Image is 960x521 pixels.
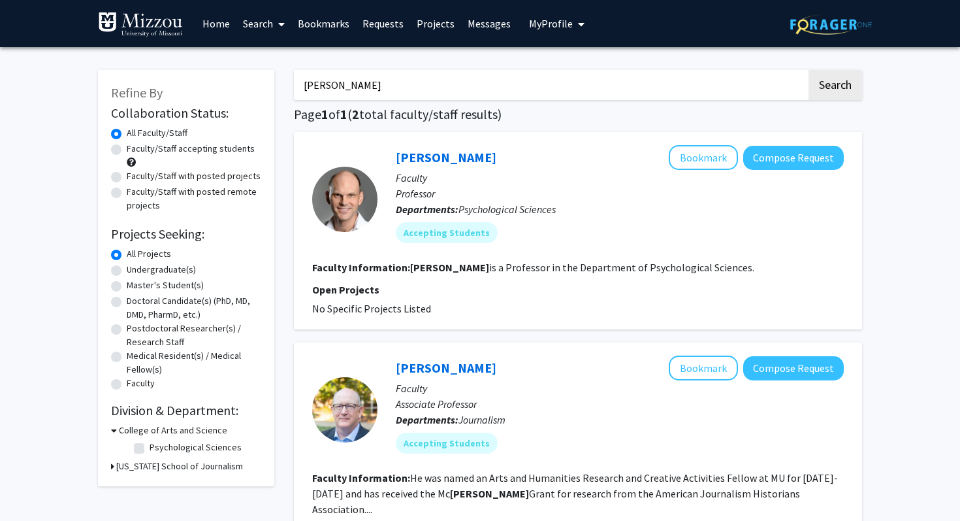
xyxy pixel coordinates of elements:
[743,356,844,380] button: Compose Request to Keith Greenwood
[396,396,844,412] p: Associate Professor
[458,413,505,426] span: Journalism
[321,106,328,122] span: 1
[127,349,261,377] label: Medical Resident(s) / Medical Fellow(s)
[458,203,556,216] span: Psychological Sciences
[396,360,496,376] a: [PERSON_NAME]
[127,169,261,183] label: Faculty/Staff with posted projects
[312,471,410,484] b: Faculty Information:
[196,1,236,46] a: Home
[410,261,754,274] fg-read-more: is a Professor in the Department of Psychological Sciences.
[127,142,255,156] label: Faculty/Staff accepting students
[790,14,872,35] img: ForagerOne Logo
[808,70,862,100] button: Search
[111,226,261,242] h2: Projects Seeking:
[127,294,261,322] label: Doctoral Candidate(s) (PhD, MD, DMD, PharmD, etc.)
[312,261,410,274] b: Faculty Information:
[116,460,243,473] h3: [US_STATE] School of Journalism
[396,413,458,426] b: Departments:
[356,1,410,46] a: Requests
[127,185,261,212] label: Faculty/Staff with posted remote projects
[743,146,844,170] button: Compose Request to John Kerns
[396,186,844,201] p: Professor
[529,17,573,30] span: My Profile
[119,424,227,437] h3: College of Arts and Science
[450,487,529,500] b: [PERSON_NAME]
[294,70,807,100] input: Search Keywords
[127,278,204,292] label: Master's Student(s)
[669,145,738,170] button: Add John Kerns to Bookmarks
[111,403,261,418] h2: Division & Department:
[396,170,844,186] p: Faculty
[461,1,517,46] a: Messages
[669,356,738,380] button: Add Keith Greenwood to Bookmarks
[127,247,171,261] label: All Projects
[127,377,155,390] label: Faculty
[410,1,461,46] a: Projects
[127,322,261,349] label: Postdoctoral Researcher(s) / Research Staff
[111,105,261,121] h2: Collaboration Status:
[98,12,183,38] img: University of Missouri Logo
[236,1,291,46] a: Search
[396,149,496,165] a: [PERSON_NAME]
[312,471,838,516] fg-read-more: He was named an Arts and Humanities Research and Creative Activities Fellow at MU for [DATE]-[DAT...
[396,203,458,216] b: Departments:
[396,222,498,243] mat-chip: Accepting Students
[396,380,844,396] p: Faculty
[352,106,359,122] span: 2
[312,302,431,315] span: No Specific Projects Listed
[312,282,844,297] p: Open Projects
[111,84,163,101] span: Refine By
[150,441,242,454] label: Psychological Sciences
[291,1,356,46] a: Bookmarks
[410,261,489,274] b: [PERSON_NAME]
[10,462,56,511] iframe: Chat
[340,106,347,122] span: 1
[396,433,498,454] mat-chip: Accepting Students
[127,263,196,277] label: Undergraduate(s)
[294,107,862,122] h1: Page of ( total faculty/staff results)
[127,126,187,140] label: All Faculty/Staff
